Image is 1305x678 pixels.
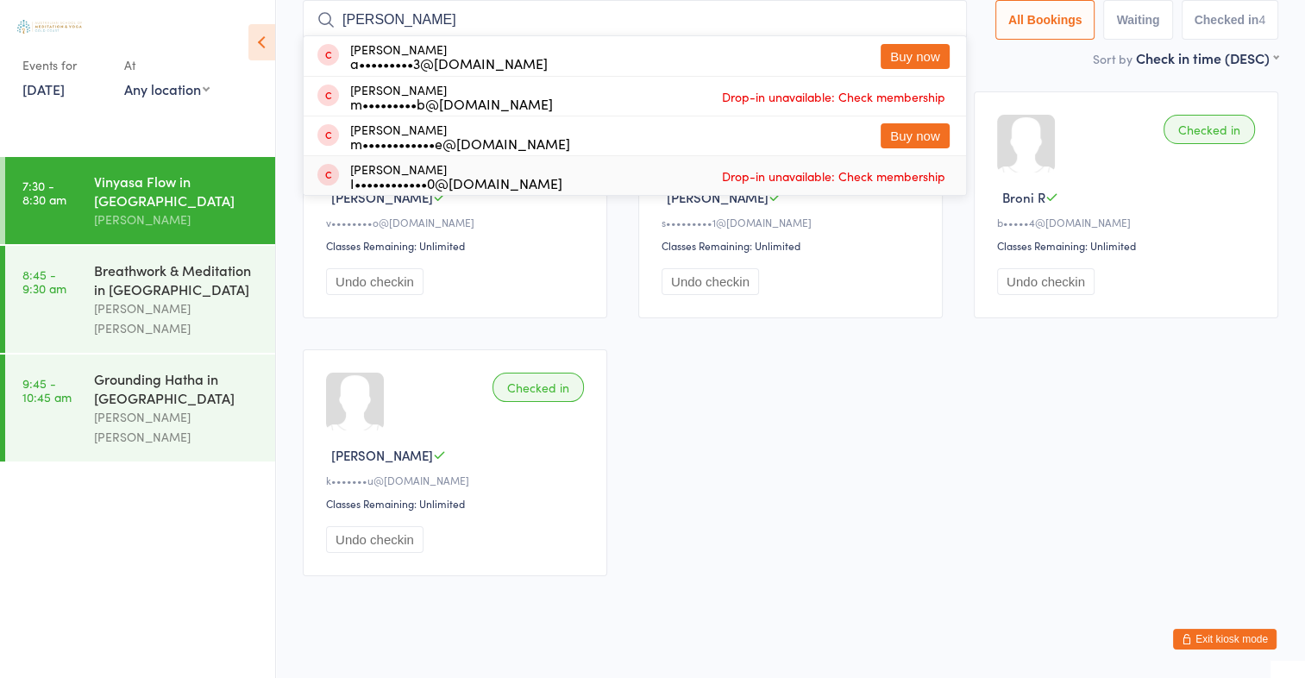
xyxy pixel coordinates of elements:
[5,246,275,353] a: 8:45 -9:30 amBreathwork & Meditation in [GEOGRAPHIC_DATA][PERSON_NAME] [PERSON_NAME]
[94,407,260,447] div: [PERSON_NAME] [PERSON_NAME]
[881,44,950,69] button: Buy now
[124,79,210,98] div: Any location
[350,122,570,150] div: [PERSON_NAME]
[350,56,548,70] div: a•••••••••3@[DOMAIN_NAME]
[17,20,82,34] img: Australian School of Meditation & Yoga (Gold Coast)
[1258,13,1265,27] div: 4
[22,51,107,79] div: Events for
[350,42,548,70] div: [PERSON_NAME]
[350,97,553,110] div: m•••••••••b@[DOMAIN_NAME]
[22,79,65,98] a: [DATE]
[94,369,260,407] div: Grounding Hatha in [GEOGRAPHIC_DATA]
[5,355,275,461] a: 9:45 -10:45 amGrounding Hatha in [GEOGRAPHIC_DATA][PERSON_NAME] [PERSON_NAME]
[331,188,433,206] span: [PERSON_NAME]
[326,496,589,511] div: Classes Remaining: Unlimited
[350,83,553,110] div: [PERSON_NAME]
[718,84,950,110] span: Drop-in unavailable: Check membership
[718,163,950,189] span: Drop-in unavailable: Check membership
[997,215,1260,229] div: b•••••4@[DOMAIN_NAME]
[350,162,562,190] div: [PERSON_NAME]
[326,526,423,553] button: Undo checkin
[1136,48,1278,67] div: Check in time (DESC)
[94,261,260,298] div: Breathwork & Meditation in [GEOGRAPHIC_DATA]
[1002,188,1045,206] span: Broni R
[662,215,925,229] div: s•••••••••1@[DOMAIN_NAME]
[667,188,769,206] span: [PERSON_NAME]
[124,51,210,79] div: At
[5,157,275,244] a: 7:30 -8:30 amVinyasa Flow in [GEOGRAPHIC_DATA][PERSON_NAME]
[331,446,433,464] span: [PERSON_NAME]
[662,238,925,253] div: Classes Remaining: Unlimited
[1093,50,1132,67] label: Sort by
[997,268,1095,295] button: Undo checkin
[326,215,589,229] div: v••••••••o@[DOMAIN_NAME]
[326,473,589,487] div: k•••••••u@[DOMAIN_NAME]
[22,267,66,295] time: 8:45 - 9:30 am
[493,373,584,402] div: Checked in
[22,179,66,206] time: 7:30 - 8:30 am
[350,136,570,150] div: m••••••••••••e@[DOMAIN_NAME]
[997,238,1260,253] div: Classes Remaining: Unlimited
[94,210,260,229] div: [PERSON_NAME]
[881,123,950,148] button: Buy now
[1173,629,1277,650] button: Exit kiosk mode
[326,238,589,253] div: Classes Remaining: Unlimited
[94,172,260,210] div: Vinyasa Flow in [GEOGRAPHIC_DATA]
[326,268,423,295] button: Undo checkin
[662,268,759,295] button: Undo checkin
[94,298,260,338] div: [PERSON_NAME] [PERSON_NAME]
[22,376,72,404] time: 9:45 - 10:45 am
[1164,115,1255,144] div: Checked in
[350,176,562,190] div: I••••••••••••0@[DOMAIN_NAME]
